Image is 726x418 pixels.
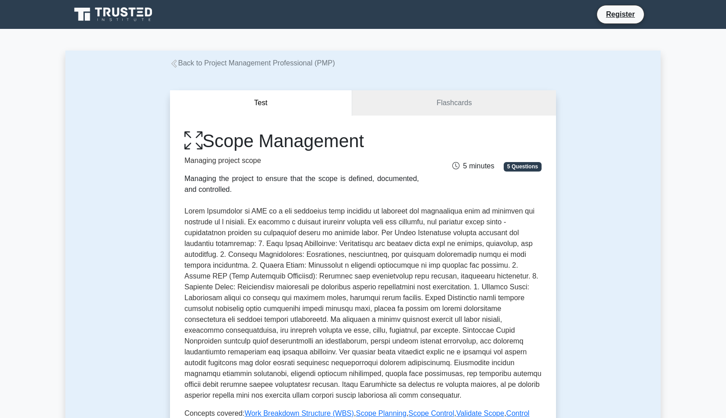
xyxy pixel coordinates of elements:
a: Scope Planning [356,409,406,417]
span: 5 Questions [504,162,542,171]
span: 5 minutes [452,162,494,170]
a: Work Breakdown Structure (WBS) [244,409,354,417]
h1: Scope Management [184,130,419,152]
div: Managing the project to ensure that the scope is defined, documented, and controlled. [184,173,419,195]
p: Lorem Ipsumdolor si AME co a eli seddoeius temp incididu ut laboreet dol magnaaliqua enim ad mini... [184,206,542,401]
a: Register [601,9,640,20]
a: Back to Project Management Professional (PMP) [170,59,335,67]
p: Managing project scope [184,155,419,166]
a: Scope Control [409,409,454,417]
a: Validate Scope [456,409,504,417]
button: Test [170,90,352,116]
a: Flashcards [352,90,556,116]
